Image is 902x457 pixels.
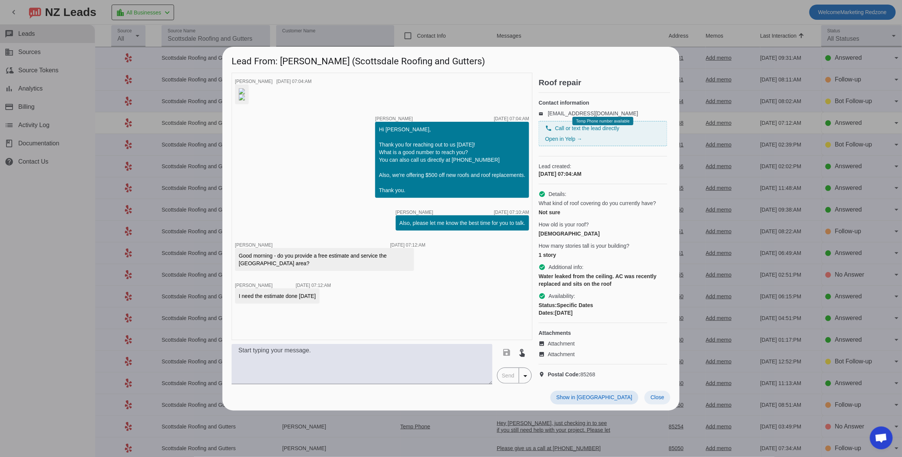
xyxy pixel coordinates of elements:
div: I need the estimate done [DATE] [239,292,316,300]
span: Availability: [549,292,575,300]
div: [DATE] 07:10:AM [494,210,529,215]
span: Close [651,394,664,400]
div: 1 story [539,251,667,259]
mat-icon: image [539,341,548,347]
mat-icon: arrow_drop_down [521,371,530,381]
a: Attachment [539,350,667,358]
div: [DATE] 07:04:AM [494,116,529,121]
span: Show in [GEOGRAPHIC_DATA] [557,394,632,400]
div: Hi [PERSON_NAME], Thank you for reaching out to us [DATE]! What is a good number to reach you? Yo... [379,126,525,194]
span: Temp Phone number available [576,119,630,123]
h2: Roof repair [539,79,670,86]
mat-icon: image [539,351,548,357]
a: Attachment [539,340,667,347]
div: Good morning - do you provide a free estimate and service the [GEOGRAPHIC_DATA] area? [239,252,410,267]
span: Lead created: [539,162,667,170]
div: Water leaked from the ceiling. AC was recently replaced and sits on the roof [539,272,667,288]
div: [DATE] [539,309,667,317]
button: Close [645,391,670,404]
span: 85268 [548,371,595,378]
div: [DATE] 07:04:AM [539,170,667,178]
strong: Status: [539,302,557,308]
mat-icon: touch_app [518,348,527,357]
span: What kind of roof covering do you currently have? [539,199,656,207]
h4: Contact information [539,99,667,107]
span: [PERSON_NAME] [235,242,273,248]
h1: Lead From: [PERSON_NAME] (Scottsdale Roofing and Gutters) [222,47,680,72]
span: [PERSON_NAME] [235,283,273,288]
span: [PERSON_NAME] [375,116,413,121]
a: Open in Yelp → [545,136,582,142]
h4: Attachments [539,329,667,337]
div: [DATE] 07:04:AM [277,79,312,84]
span: [PERSON_NAME] [396,210,433,215]
span: Attachment [548,340,575,347]
mat-icon: email [539,111,548,115]
div: Open chat [870,427,893,449]
button: Show in [GEOGRAPHIC_DATA] [550,391,638,404]
mat-icon: location_on [539,371,548,377]
mat-icon: check_circle [539,191,545,197]
span: How old is your roof? [539,221,589,228]
img: i9Jz4vmjQ44VsEoIGWVF3g [239,88,245,94]
a: [EMAIL_ADDRESS][DOMAIN_NAME] [548,110,638,116]
div: Also, please let me know the best time for you to talk.​ [400,219,526,227]
img: f2iKD_Yj-nlc8ct02Uc8Yw [239,94,245,100]
div: Not sure [539,209,667,216]
mat-icon: check_circle [539,264,545,271]
div: [DEMOGRAPHIC_DATA] [539,230,667,237]
strong: Dates: [539,310,555,316]
div: [DATE] 07:12:AM [296,283,331,288]
span: [PERSON_NAME] [235,79,273,84]
span: Additional info: [549,263,584,271]
mat-icon: phone [545,125,552,132]
div: [DATE] 07:12:AM [390,243,425,247]
span: Call or text the lead directly [555,124,619,132]
div: Specific Dates [539,301,667,309]
span: Details: [549,190,566,198]
span: How many stories tall is your building? [539,242,629,250]
span: Attachment [548,350,575,358]
mat-icon: check_circle [539,293,545,299]
strong: Postal Code: [548,371,581,377]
